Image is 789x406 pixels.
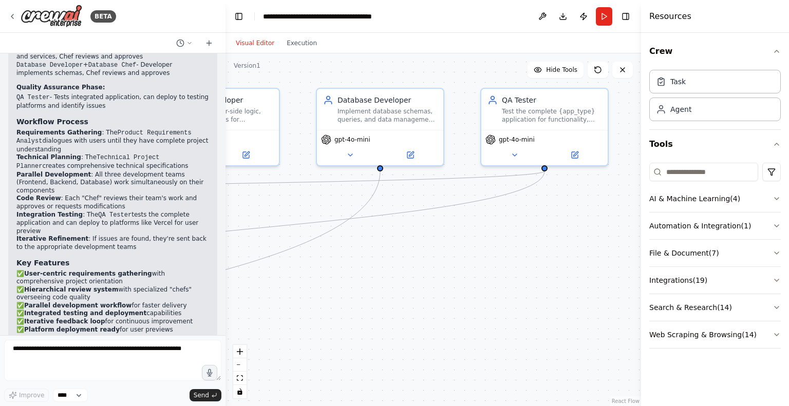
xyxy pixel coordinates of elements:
span: gpt-4o-mini [499,136,535,144]
strong: Iterative feedback loop [24,318,105,325]
button: Tools [649,130,781,159]
li: : If issues are found, they're sent back to the appropriate development teams [16,235,209,251]
div: BETA [90,10,116,23]
button: Switch to previous chat [172,37,197,49]
button: File & Document(7) [649,240,781,266]
button: Improve [4,389,49,402]
div: Database DeveloperImplement database schemas, queries, and data management solutions for {app_typ... [316,88,444,166]
a: React Flow attribution [612,398,640,404]
p: ✅ with comprehensive project orientation ✅ with specialized "chefs" overseeing code quality ✅ for... [16,270,209,334]
h4: Resources [649,10,691,23]
div: QA Tester [502,95,602,105]
strong: Requirements Gathering [16,129,102,136]
strong: Quality Assurance Phase: [16,84,105,91]
span: Send [194,391,209,399]
button: Automation & Integration(1) [649,212,781,239]
li: - Tests integrated application, can deploy to testing platforms and identify issues [16,93,209,110]
button: fit view [233,372,247,385]
button: zoom in [233,345,247,358]
strong: Technical Planning [16,153,81,161]
button: Open in side panel [381,149,439,161]
li: : The tests the complete application and can deploy to platforms like Vercel for user preview [16,211,209,236]
div: Test the complete {app_type} application for functionality, performance, and user experience. Ide... [502,107,602,124]
div: Version 1 [234,62,260,70]
strong: Code Review [16,195,61,202]
button: Open in side panel [217,149,275,161]
button: Crew [649,37,781,66]
li: : The creates comprehensive technical specifications [16,153,209,170]
code: Database Chef [88,62,137,69]
li: : Each "Chef" reviews their team's work and approves or requests modifications [16,195,209,210]
button: Click to speak your automation idea [202,365,217,380]
button: Integrations(19) [649,267,781,294]
strong: Parallel development workflow [24,302,131,309]
strong: Integrated testing and deployment [24,310,146,317]
button: Execution [280,37,323,49]
li: + - Developer implements schemas, Chef reviews and approves [16,61,209,78]
div: Implement database schemas, queries, and data management solutions for {app_type} according to sp... [337,107,437,124]
button: Visual Editor [230,37,280,49]
button: Hide right sidebar [618,9,633,24]
button: Search & Research(14) [649,294,781,321]
button: Open in side panel [546,149,604,161]
button: toggle interactivity [233,385,247,398]
div: Task [670,76,686,87]
code: Database Developer [16,62,83,69]
span: Hide Tools [546,66,577,74]
strong: Hierarchical review system [24,286,118,293]
strong: Iterative Refinement [16,235,88,242]
code: QA Tester [16,94,50,101]
button: zoom out [233,358,247,372]
li: : The dialogues with users until they have complete project understanding [16,129,209,154]
span: Improve [19,391,44,399]
button: Web Scraping & Browsing(14) [649,321,781,348]
li: : All three development teams (Frontend, Backend, Database) work simultaneously on their components [16,171,209,195]
strong: User-centric requirements gathering [24,270,152,277]
strong: Parallel Development [16,171,91,178]
div: React Flow controls [233,345,247,398]
strong: Workflow Process [16,118,88,126]
button: AI & Machine Learning(4) [649,185,781,212]
div: Agent [670,104,691,114]
div: Database Developer [337,95,437,105]
div: Tools [649,159,781,357]
strong: Key Features [16,259,69,267]
button: Send [190,389,221,401]
button: Hide left sidebar [232,9,246,24]
nav: breadcrumb [263,11,379,22]
code: QA Tester [98,211,131,219]
strong: Integration Testing [16,211,83,218]
img: Logo [21,5,82,28]
button: Start a new chat [201,37,217,49]
div: QA TesterTest the complete {app_type} application for functionality, performance, and user experi... [480,88,609,166]
code: Technical Project Planner [16,154,160,170]
strong: Platform deployment ready [24,326,120,333]
div: Crew [649,66,781,129]
span: gpt-4o-mini [334,136,370,144]
button: Hide Tools [528,62,584,78]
